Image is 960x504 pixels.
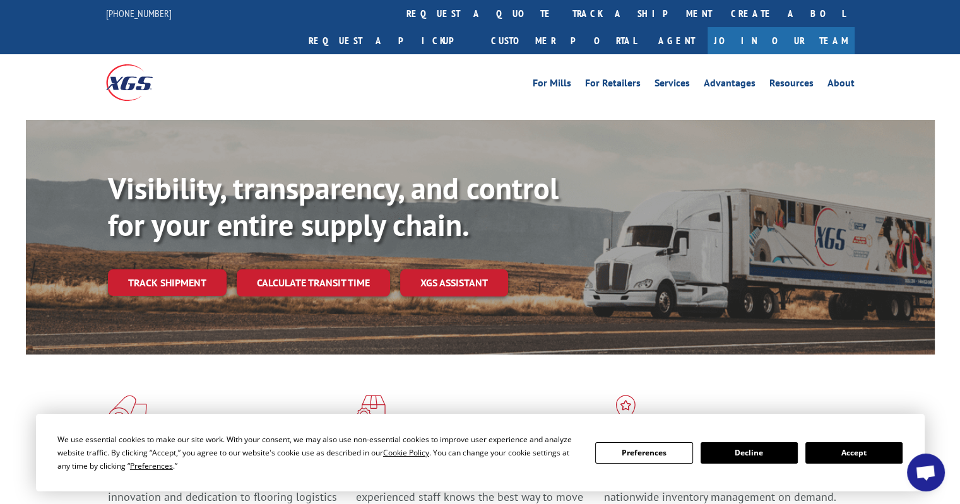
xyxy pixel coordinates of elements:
a: Agent [646,27,708,54]
a: [PHONE_NUMBER] [106,7,172,20]
a: Resources [769,78,814,92]
span: Preferences [130,460,173,471]
a: Request a pickup [299,27,482,54]
a: For Retailers [585,78,641,92]
span: Cookie Policy [383,447,429,458]
a: Advantages [704,78,756,92]
a: Services [655,78,690,92]
button: Decline [701,442,798,464]
a: Customer Portal [482,27,646,54]
img: xgs-icon-flagship-distribution-model-red [604,395,648,428]
button: Accept [805,442,903,464]
div: We use essential cookies to make our site work. With your consent, we may also use non-essential ... [57,433,580,472]
img: xgs-icon-focused-on-flooring-red [356,395,386,428]
button: Preferences [595,442,692,464]
a: Track shipment [108,269,227,296]
a: For Mills [533,78,571,92]
a: Join Our Team [708,27,855,54]
a: XGS ASSISTANT [400,269,508,296]
b: Visibility, transparency, and control for your entire supply chain. [108,168,559,244]
a: About [827,78,855,92]
a: Calculate transit time [237,269,390,296]
div: Open chat [907,454,945,491]
img: xgs-icon-total-supply-chain-intelligence-red [108,395,147,428]
div: Cookie Consent Prompt [36,414,925,491]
